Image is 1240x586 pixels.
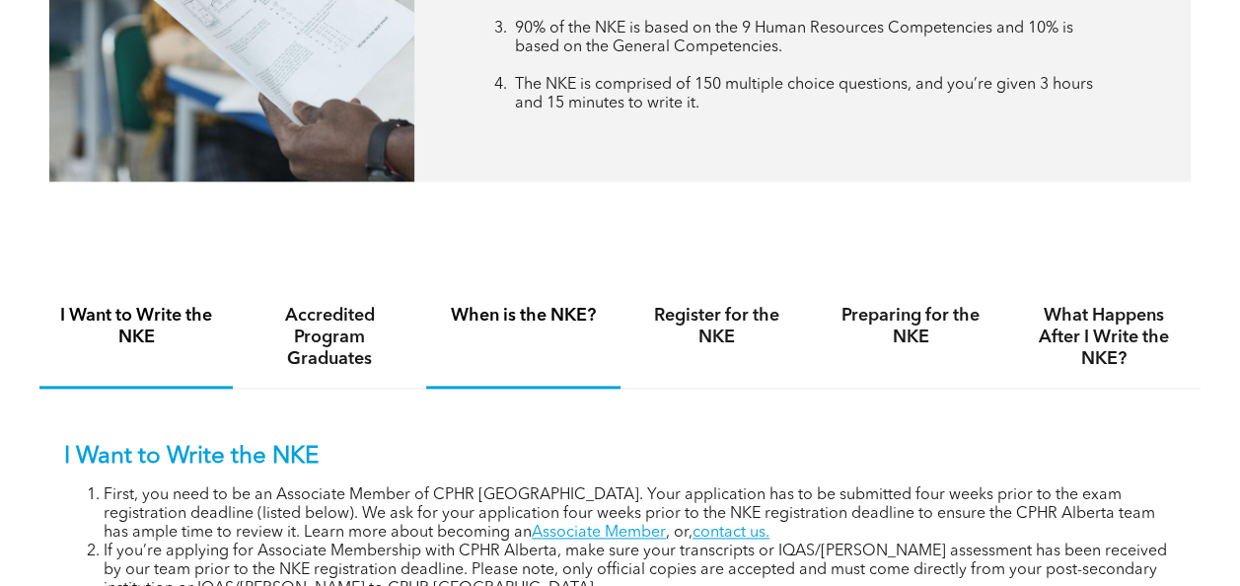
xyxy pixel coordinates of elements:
[532,525,666,541] a: Associate Member
[1025,305,1183,370] h4: What Happens After I Write the NKE?
[832,305,989,348] h4: Preparing for the NKE
[693,525,769,541] a: contact us.
[444,305,602,327] h4: When is the NKE?
[515,21,1073,55] span: 90% of the NKE is based on the 9 Human Resources Competencies and 10% is based on the General Com...
[57,305,215,348] h4: I Want to Write the NKE
[515,77,1093,111] span: The NKE is comprised of 150 multiple choice questions, and you’re given 3 hours and 15 minutes to...
[251,305,408,370] h4: Accredited Program Graduates
[638,305,796,348] h4: Register for the NKE
[64,443,1176,472] p: I Want to Write the NKE
[104,486,1176,543] li: First, you need to be an Associate Member of CPHR [GEOGRAPHIC_DATA]. Your application has to be s...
